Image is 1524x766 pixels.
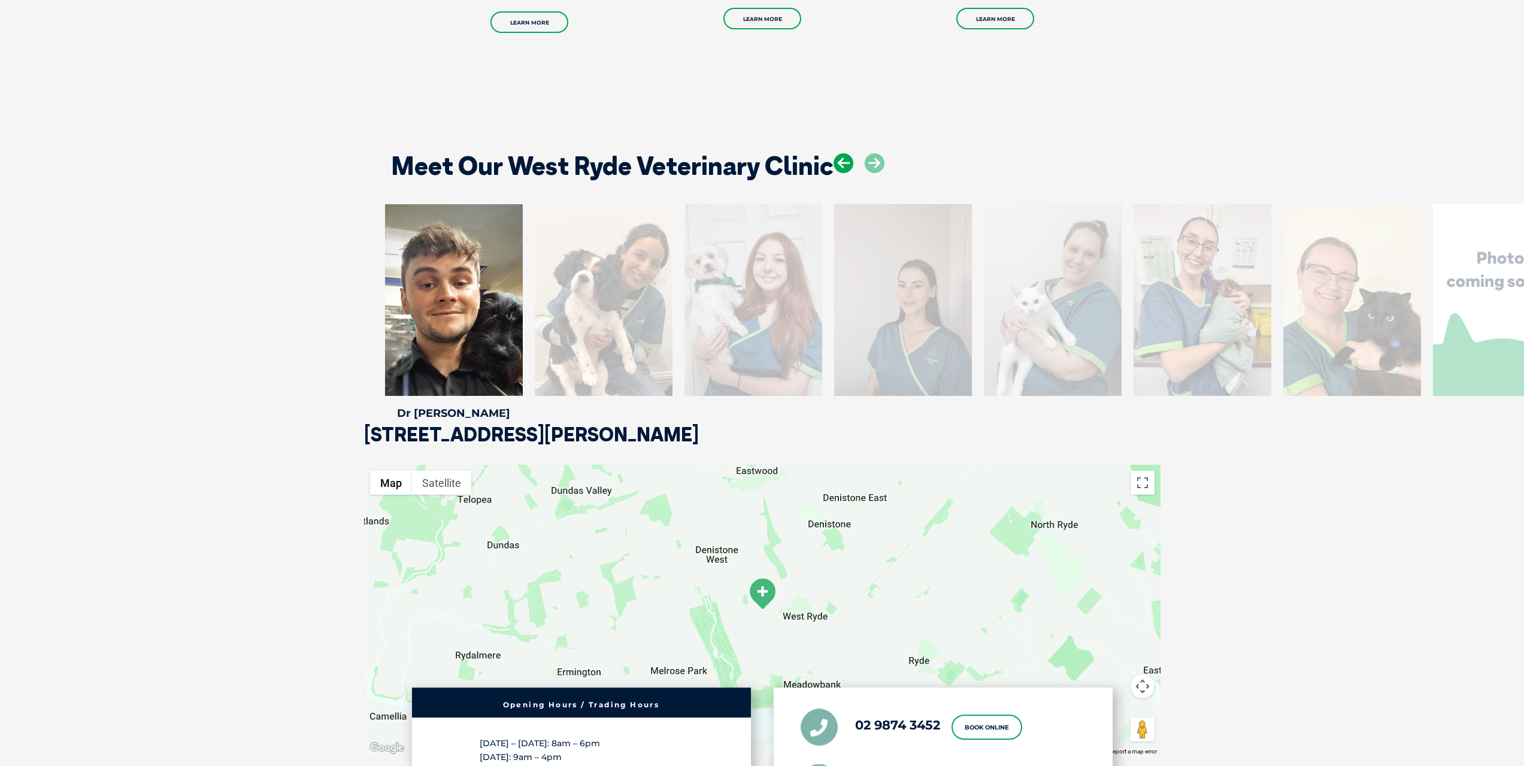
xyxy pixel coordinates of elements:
[490,11,568,33] a: Learn More
[1131,471,1155,495] button: Toggle fullscreen view
[391,153,834,178] h2: Meet Our West Ryde Veterinary Clinic
[855,717,940,732] a: 02 9874 3452
[370,471,412,495] button: Show street map
[952,714,1022,740] a: Book Online
[956,8,1034,29] a: Learn More
[385,408,523,419] h4: Dr [PERSON_NAME]
[418,701,745,709] h6: Opening Hours / Trading Hours
[1131,674,1155,698] button: Map camera controls
[412,471,471,495] button: Show satellite imagery
[723,8,801,29] a: Learn More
